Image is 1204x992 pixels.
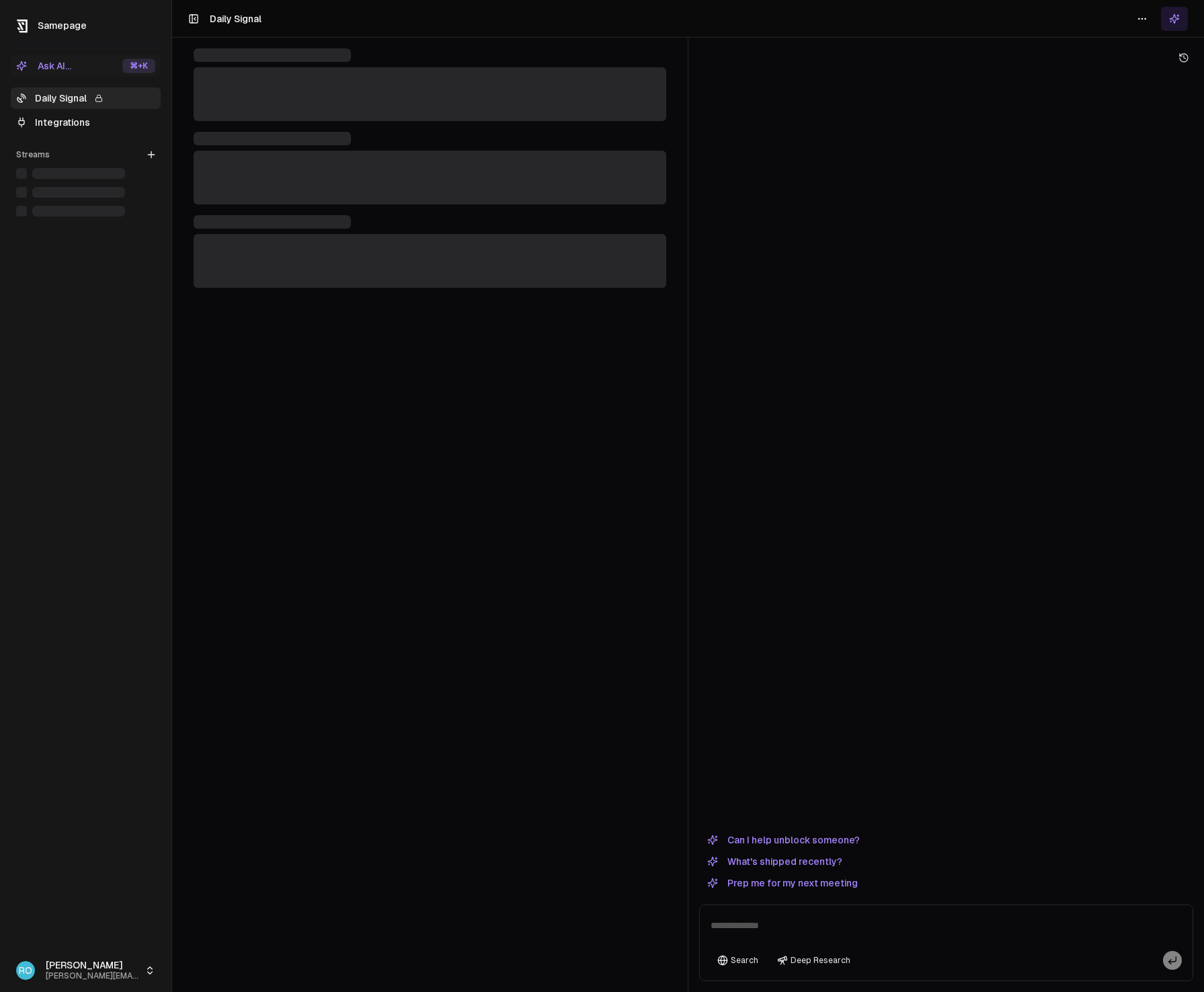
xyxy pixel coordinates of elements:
[38,20,87,31] span: Samepage
[11,112,161,133] a: Integrations
[122,59,155,73] div: ⌘ +K
[46,960,139,972] span: [PERSON_NAME]
[770,951,857,970] button: Deep Research
[699,832,868,848] button: Can I help unblock someone?
[711,951,765,970] button: Search
[699,875,866,891] button: Prep me for my next meeting
[11,144,161,165] div: Streams
[210,12,262,26] h1: Daily Signal
[16,59,71,73] div: Ask AI...
[11,87,161,109] a: Daily Signal
[699,853,850,870] button: What's shipped recently?
[11,55,161,77] button: Ask AI...⌘+K
[16,961,35,980] span: RO
[46,971,139,981] span: [PERSON_NAME][EMAIL_ADDRESS][PERSON_NAME][DOMAIN_NAME]
[11,954,161,987] button: RO[PERSON_NAME][PERSON_NAME][EMAIL_ADDRESS][PERSON_NAME][DOMAIN_NAME]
